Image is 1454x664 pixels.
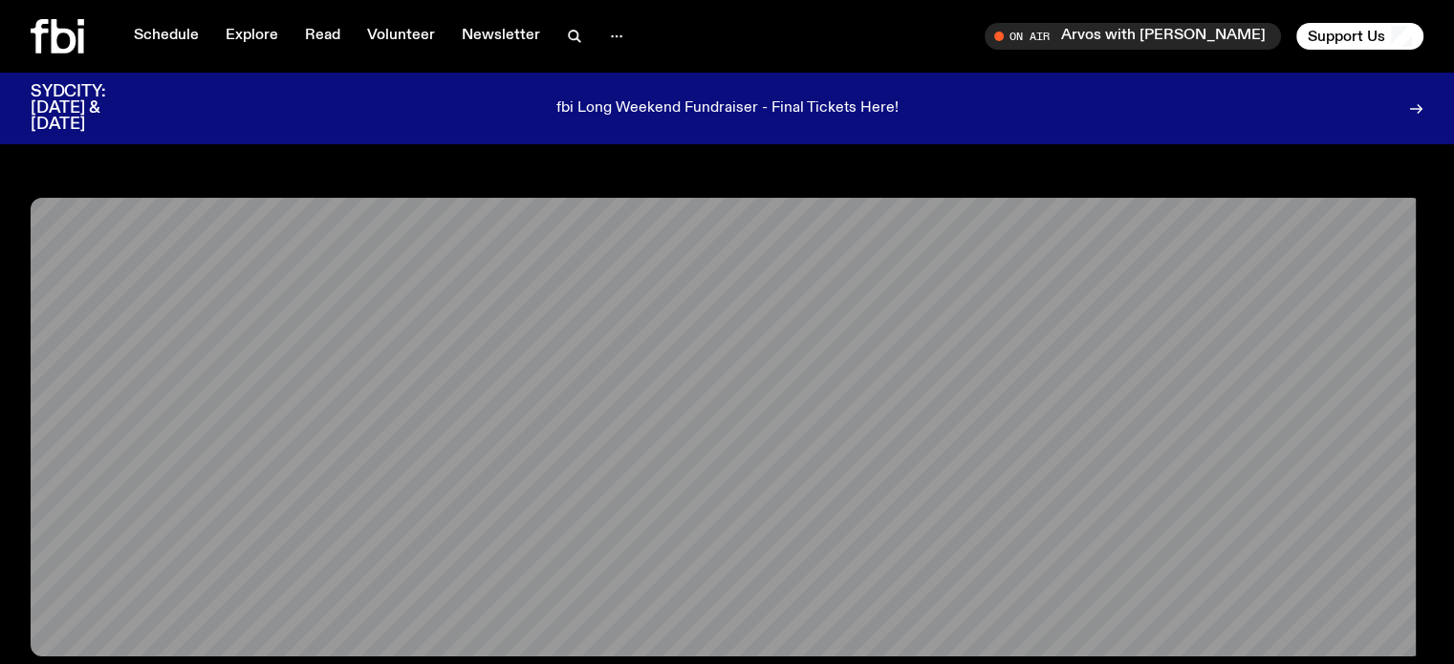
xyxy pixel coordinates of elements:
[122,23,210,50] a: Schedule
[556,100,899,118] p: fbi Long Weekend Fundraiser - Final Tickets Here!
[450,23,552,50] a: Newsletter
[356,23,446,50] a: Volunteer
[214,23,290,50] a: Explore
[1308,28,1385,45] span: Support Us
[293,23,352,50] a: Read
[31,84,153,133] h3: SYDCITY: [DATE] & [DATE]
[1296,23,1423,50] button: Support Us
[985,23,1281,50] button: On AirArvos with [PERSON_NAME]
